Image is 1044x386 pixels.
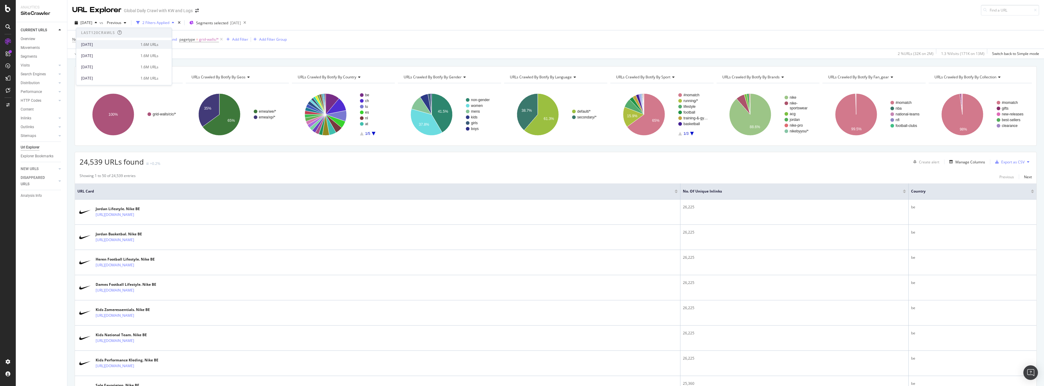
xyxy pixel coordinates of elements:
a: Movements [21,45,63,51]
text: kids [471,115,477,119]
a: [URL][DOMAIN_NAME] [96,363,134,369]
text: football [683,110,695,114]
text: girls [471,121,478,125]
div: A chart. [929,88,1031,141]
div: be [911,330,1034,336]
span: pagetype [179,37,195,42]
text: default/* [577,109,591,114]
div: CURRENT URLS [21,27,47,33]
a: Performance [21,89,57,95]
div: A chart. [292,88,395,141]
text: 37.8% [419,122,429,127]
div: Kids National Team. Nike BE [96,332,161,338]
div: Heren Football Lifestyle. Nike BE [96,257,161,262]
div: Kids Zomeressentials. Nike BE [96,307,161,313]
text: 1/3 [683,132,689,136]
h4: URLs Crawled By Botify By geos [190,72,283,82]
text: basketball [683,122,700,126]
text: 99.5% [851,127,862,131]
text: 88.6% [750,125,760,129]
text: boys [471,127,479,131]
text: nba [896,106,902,111]
a: Content [21,106,63,113]
div: 1.6M URLs [141,64,158,70]
text: national-teams [896,112,920,116]
div: Next [1024,174,1032,179]
div: [DATE] [81,42,137,47]
text: sportswear [790,106,808,110]
div: Previous [999,174,1014,179]
div: Url Explorer [21,144,39,151]
div: 26,225 [683,280,906,285]
text: emea/we/* [259,109,276,114]
div: URL Explorer [72,5,121,15]
div: DISAPPEARED URLS [21,175,51,187]
div: Global Daily Crawl with KW and Logs [124,8,193,14]
h4: URLs Crawled By Botify By gender [402,72,496,82]
a: Visits [21,62,57,69]
a: Outlinks [21,124,57,130]
text: football-clubs [896,124,917,128]
div: Performance [21,89,42,95]
div: SiteCrawler [21,10,62,17]
div: 26,225 [683,230,906,235]
text: 65% [652,118,659,123]
text: nike- [790,101,798,105]
span: URL Card [77,189,673,194]
span: URLs Crawled By Botify By geos [192,74,246,80]
div: Add Filter Group [259,37,287,42]
div: times [177,20,182,26]
button: Manage Columns [947,158,985,166]
img: Equal [146,163,149,165]
div: Overview [21,36,35,42]
span: Non-Indexable Reason is Non-Self Canonical Tag [72,37,154,42]
text: lu [365,104,368,109]
h4: URLs Crawled By Botify By brands [721,72,814,82]
a: NEW URLS [21,166,57,172]
div: and [171,37,177,42]
div: Dames Football Lifestyle. Nike BE [96,282,161,287]
text: non-gender [471,98,490,102]
div: 1.6M URLs [141,53,158,59]
span: grid-walls/* [199,35,219,44]
text: es [365,110,369,114]
div: 2 Filters Applied [142,20,169,25]
div: be [911,204,1034,210]
text: secondary/* [577,115,597,119]
a: Inlinks [21,115,57,121]
img: main image [77,255,93,270]
h4: URLs Crawled By Botify By sport [615,72,708,82]
div: 26,225 [683,356,906,361]
div: 26,225 [683,255,906,260]
div: be [911,305,1034,311]
text: nl [365,116,368,120]
text: jordan [789,118,800,122]
span: URLs Crawled By Botify By gender [404,74,462,80]
div: A chart. [717,88,819,141]
text: 98% [960,127,967,132]
svg: A chart. [610,88,713,141]
span: URLs Crawled By Botify By country [298,74,356,80]
div: 1.6M URLs [141,76,158,81]
div: arrow-right-arrow-left [195,9,199,13]
div: 26,225 [683,330,906,336]
img: main image [77,356,93,371]
img: main image [77,305,93,320]
svg: A chart. [80,88,182,141]
text: #nomatch [683,93,700,97]
a: Url Explorer [21,144,63,151]
div: Sitemaps [21,133,36,139]
div: Explorer Bookmarks [21,153,53,159]
a: [URL][DOMAIN_NAME] [96,237,134,243]
text: 1/5 [365,132,370,136]
span: vs [100,20,104,25]
span: Segments selected [196,20,228,26]
div: +0.2% [150,161,160,166]
div: Segments [21,53,37,60]
div: Add Filter [232,37,248,42]
div: NEW URLS [21,166,39,172]
svg: A chart. [822,88,925,141]
span: 2025 Jul. 6th [80,20,92,25]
